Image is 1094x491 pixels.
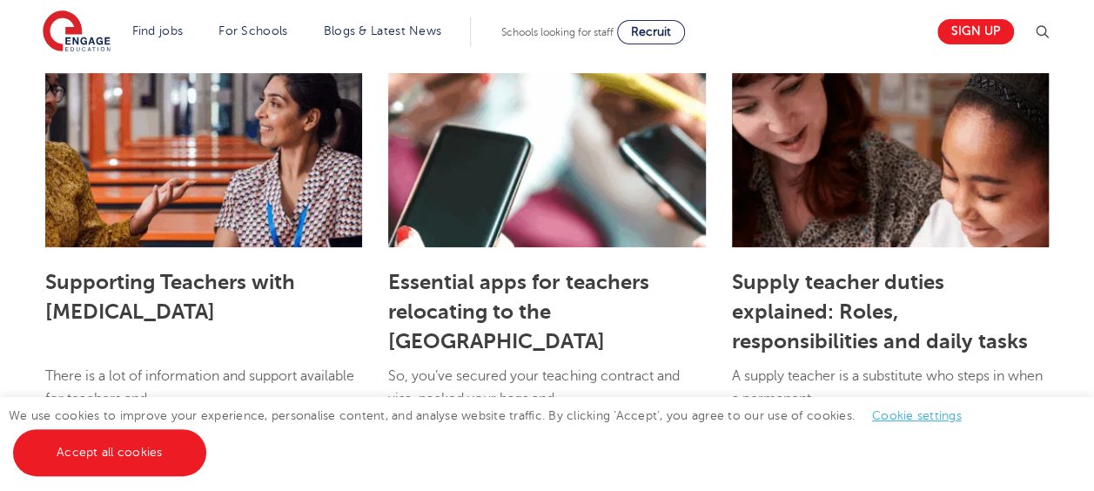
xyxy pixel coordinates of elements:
span: We use cookies to improve your experience, personalise content, and analyse website traffic. By c... [9,409,979,459]
a: Accept all cookies [13,429,206,476]
a: Essential apps for teachers relocating to the [GEOGRAPHIC_DATA] [388,270,648,353]
a: Blogs & Latest News [324,24,442,37]
p: There is a lot of information and support available for teachers and... [45,365,362,428]
a: Find jobs [132,24,184,37]
a: Recruit [617,20,685,44]
a: For Schools [218,24,287,37]
a: Cookie settings [872,409,962,422]
span: Schools looking for staff [501,26,614,38]
a: Supporting Teachers with [MEDICAL_DATA] [45,270,295,324]
p: So, you’ve secured your teaching contract and visa, packed your bags and... [388,365,705,428]
span: Recruit [631,25,671,38]
a: Supply teacher duties explained: Roles, responsibilities and daily tasks [732,270,1028,353]
img: Engage Education [43,10,111,54]
a: Sign up [937,19,1014,44]
p: A supply teacher is a substitute who steps in when a permanent... [732,365,1049,428]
